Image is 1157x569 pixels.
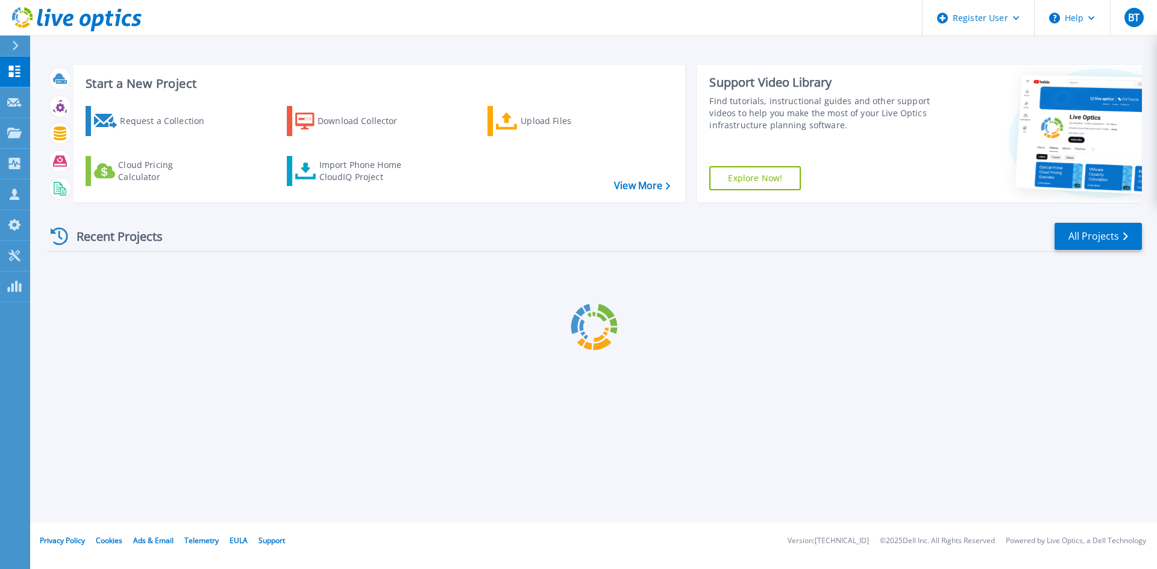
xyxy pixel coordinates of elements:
li: © 2025 Dell Inc. All Rights Reserved [880,537,995,545]
h3: Start a New Project [86,77,670,90]
a: EULA [230,535,248,546]
a: Telemetry [184,535,219,546]
a: Request a Collection [86,106,220,136]
a: Explore Now! [709,166,801,190]
a: View More [614,180,670,191]
span: BT [1128,13,1140,22]
a: Upload Files [488,106,622,136]
a: Support [259,535,285,546]
a: Ads & Email [133,535,174,546]
div: Import Phone Home CloudIQ Project [319,159,413,183]
a: Cookies [96,535,122,546]
a: Privacy Policy [40,535,85,546]
a: All Projects [1055,223,1142,250]
li: Powered by Live Optics, a Dell Technology [1006,537,1146,545]
div: Download Collector [318,109,414,133]
div: Support Video Library [709,75,936,90]
li: Version: [TECHNICAL_ID] [788,537,869,545]
div: Request a Collection [120,109,216,133]
div: Upload Files [521,109,617,133]
div: Find tutorials, instructional guides and other support videos to help you make the most of your L... [709,95,936,131]
div: Cloud Pricing Calculator [118,159,215,183]
a: Cloud Pricing Calculator [86,156,220,186]
a: Download Collector [287,106,421,136]
div: Recent Projects [46,222,179,251]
